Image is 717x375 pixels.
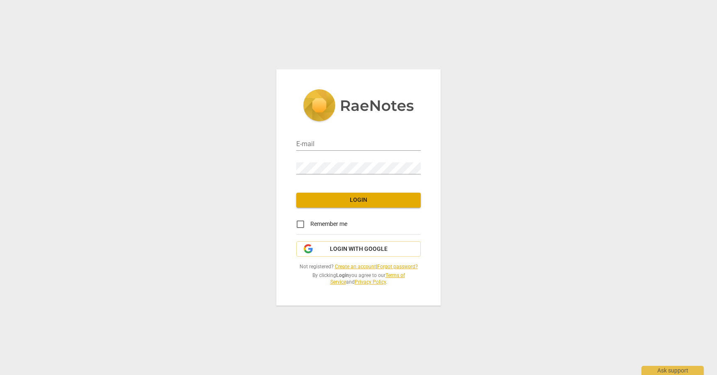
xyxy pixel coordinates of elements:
a: Privacy Policy [355,279,386,285]
a: Forgot password? [377,264,418,270]
div: Ask support [641,366,704,375]
img: 5ac2273c67554f335776073100b6d88f.svg [303,89,414,123]
span: Login [303,196,414,204]
button: Login with Google [296,241,421,257]
a: Terms of Service [330,272,405,285]
span: Not registered? | [296,263,421,270]
button: Login [296,193,421,208]
a: Create an account [335,264,376,270]
b: Login [336,272,349,278]
span: Remember me [310,220,347,228]
span: By clicking you agree to our and . [296,272,421,286]
span: Login with Google [330,245,388,253]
